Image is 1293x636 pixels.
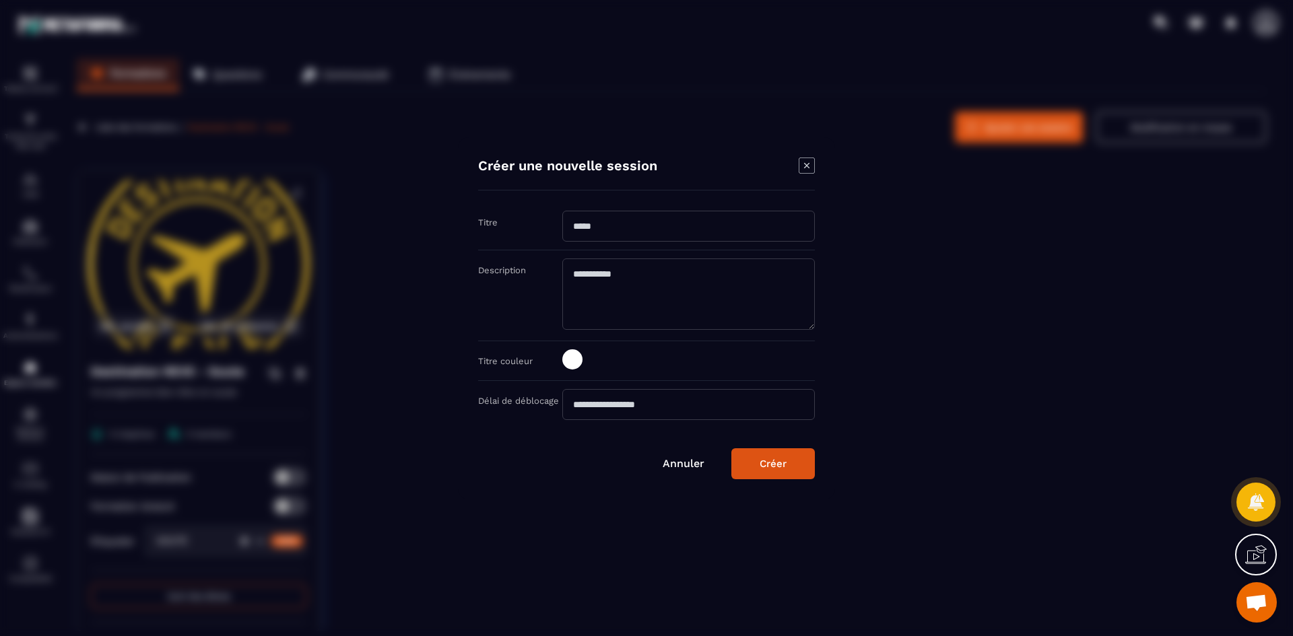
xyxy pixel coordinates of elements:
[478,356,533,366] label: Titre couleur
[478,396,559,406] label: Délai de déblocage
[478,217,498,227] label: Titre
[663,457,704,470] a: Annuler
[731,448,815,479] button: Créer
[760,458,787,470] div: Créer
[478,157,657,176] h4: Créer une nouvelle session
[1236,582,1277,623] div: Ouvrir le chat
[478,265,526,275] label: Description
